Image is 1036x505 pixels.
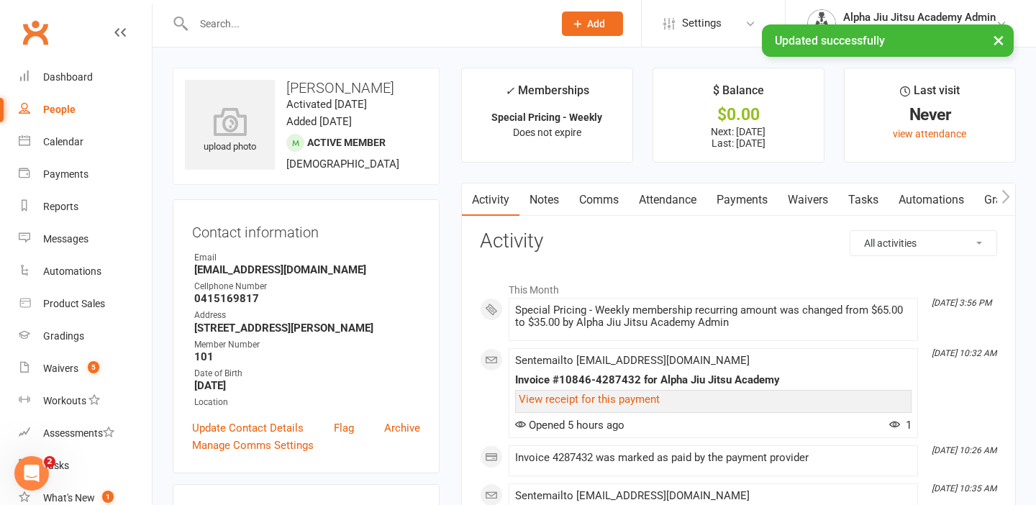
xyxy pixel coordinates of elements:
a: People [19,94,152,126]
a: Calendar [19,126,152,158]
a: Payments [19,158,152,191]
span: Sent email to [EMAIL_ADDRESS][DOMAIN_NAME] [515,354,750,367]
div: Address [194,309,420,322]
span: Active member [307,137,386,148]
a: Notes [519,183,569,217]
div: Gradings [43,330,84,342]
div: Tasks [43,460,69,471]
a: Dashboard [19,61,152,94]
a: Tasks [19,450,152,482]
h3: Activity [480,230,997,252]
div: Reports [43,201,78,212]
i: [DATE] 10:26 AM [932,445,996,455]
div: Waivers [43,363,78,374]
h3: [PERSON_NAME] [185,80,427,96]
div: Memberships [505,81,589,108]
strong: [DATE] [194,379,420,392]
iframe: Intercom live chat [14,456,49,491]
a: view attendance [893,128,966,140]
a: View receipt for this payment [519,393,660,406]
div: Never [858,107,1002,122]
div: Automations [43,265,101,277]
a: Messages [19,223,152,255]
a: Attendance [629,183,706,217]
div: Alpha Jiu Jitsu Academy [843,24,996,37]
a: Comms [569,183,629,217]
div: Messages [43,233,88,245]
button: × [986,24,1012,55]
time: Added [DATE] [286,115,352,128]
div: Email [194,251,420,265]
span: 1 [102,491,114,503]
a: Payments [706,183,778,217]
a: Tasks [838,183,889,217]
span: 2 [44,456,55,468]
span: Does not expire [513,127,581,138]
div: Invoice #10846-4287432 for Alpha Jiu Jitsu Academy [515,374,912,386]
a: Automations [19,255,152,288]
a: Assessments [19,417,152,450]
div: Payments [43,168,88,180]
a: Gradings [19,320,152,352]
div: People [43,104,76,115]
div: $0.00 [666,107,811,122]
strong: 0415169817 [194,292,420,305]
div: Last visit [900,81,960,107]
div: $ Balance [713,81,764,107]
a: Automations [889,183,974,217]
div: Invoice 4287432 was marked as paid by the payment provider [515,452,912,464]
div: Calendar [43,136,83,147]
h3: Contact information [192,219,420,240]
span: 1 [889,419,912,432]
li: This Month [480,275,997,298]
strong: [EMAIL_ADDRESS][DOMAIN_NAME] [194,263,420,276]
div: upload photo [185,107,275,155]
div: Workouts [43,395,86,406]
div: Updated successfully [762,24,1014,57]
i: [DATE] 10:32 AM [932,348,996,358]
button: Add [562,12,623,36]
span: Settings [682,7,722,40]
a: Update Contact Details [192,419,304,437]
a: Manage Comms Settings [192,437,314,454]
a: Activity [462,183,519,217]
i: [DATE] 10:35 AM [932,483,996,493]
a: Archive [384,419,420,437]
span: 5 [88,361,99,373]
span: Opened 5 hours ago [515,419,624,432]
div: Dashboard [43,71,93,83]
a: Clubworx [17,14,53,50]
i: [DATE] 3:56 PM [932,298,991,308]
div: Location [194,396,420,409]
i: ✓ [505,84,514,98]
div: Special Pricing - Weekly membership recurring amount was changed from $65.00 to $35.00 by Alpha J... [515,304,912,329]
div: Alpha Jiu Jitsu Academy Admin [843,11,996,24]
a: Product Sales [19,288,152,320]
strong: 101 [194,350,420,363]
span: [DEMOGRAPHIC_DATA] [286,158,399,170]
div: Date of Birth [194,367,420,381]
div: Assessments [43,427,114,439]
div: Product Sales [43,298,105,309]
div: Member Number [194,338,420,352]
span: Add [587,18,605,29]
time: Activated [DATE] [286,98,367,111]
strong: [STREET_ADDRESS][PERSON_NAME] [194,322,420,335]
strong: Special Pricing - Weekly [491,112,602,123]
div: What's New [43,492,95,504]
a: Waivers 5 [19,352,152,385]
input: Search... [189,14,543,34]
a: Workouts [19,385,152,417]
a: Flag [334,419,354,437]
div: Cellphone Number [194,280,420,294]
span: Sent email to [EMAIL_ADDRESS][DOMAIN_NAME] [515,489,750,502]
a: Reports [19,191,152,223]
p: Next: [DATE] Last: [DATE] [666,126,811,149]
a: Waivers [778,183,838,217]
img: thumb_image1751406779.png [807,9,836,38]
